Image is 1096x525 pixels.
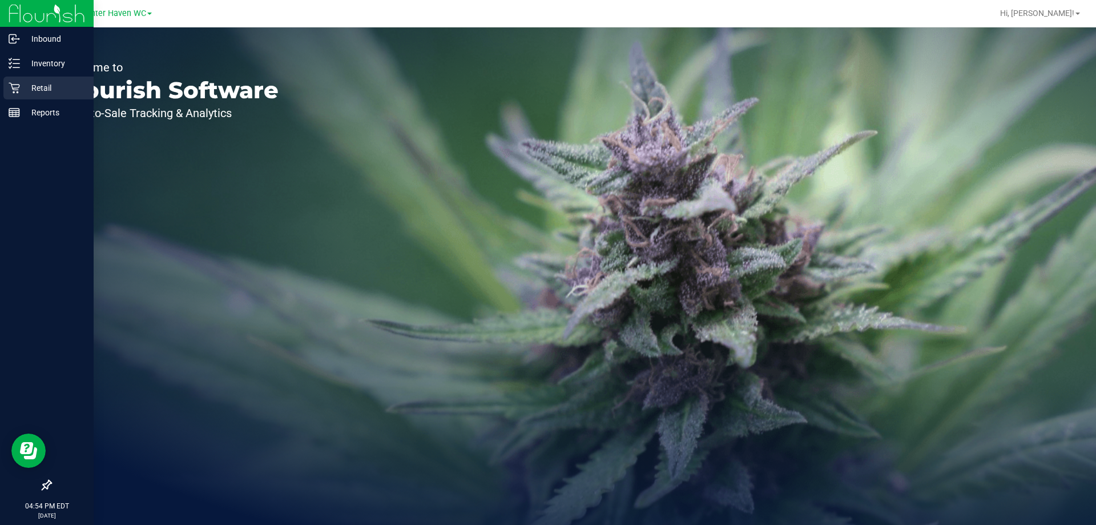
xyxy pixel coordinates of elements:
[11,434,46,468] iframe: Resource center
[81,9,146,18] span: Winter Haven WC
[20,81,88,95] p: Retail
[20,57,88,70] p: Inventory
[5,511,88,520] p: [DATE]
[9,58,20,69] inline-svg: Inventory
[9,82,20,94] inline-svg: Retail
[9,33,20,45] inline-svg: Inbound
[20,106,88,119] p: Reports
[5,501,88,511] p: 04:54 PM EDT
[20,32,88,46] p: Inbound
[62,62,279,73] p: Welcome to
[62,79,279,102] p: Flourish Software
[62,107,279,119] p: Seed-to-Sale Tracking & Analytics
[1000,9,1074,18] span: Hi, [PERSON_NAME]!
[9,107,20,118] inline-svg: Reports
